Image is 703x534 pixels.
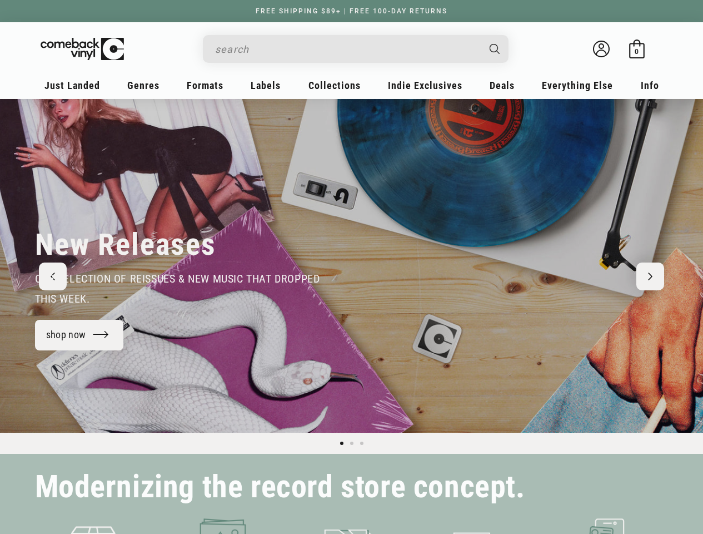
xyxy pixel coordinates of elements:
[251,80,281,91] span: Labels
[490,80,515,91] span: Deals
[35,320,124,350] a: shop now
[35,474,525,500] h2: Modernizing the record store concept.
[203,35,508,63] div: Search
[337,438,347,448] button: Load slide 1 of 3
[308,80,361,91] span: Collections
[44,80,100,91] span: Just Landed
[357,438,367,448] button: Load slide 3 of 3
[635,47,639,56] span: 0
[127,80,159,91] span: Genres
[542,80,613,91] span: Everything Else
[215,38,478,61] input: search
[641,80,659,91] span: Info
[187,80,223,91] span: Formats
[480,35,510,63] button: Search
[388,80,462,91] span: Indie Exclusives
[35,226,216,263] h2: New Releases
[245,7,458,15] a: FREE SHIPPING $89+ | FREE 100-DAY RETURNS
[347,438,357,448] button: Load slide 2 of 3
[35,272,320,305] span: our selection of reissues & new music that dropped this week.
